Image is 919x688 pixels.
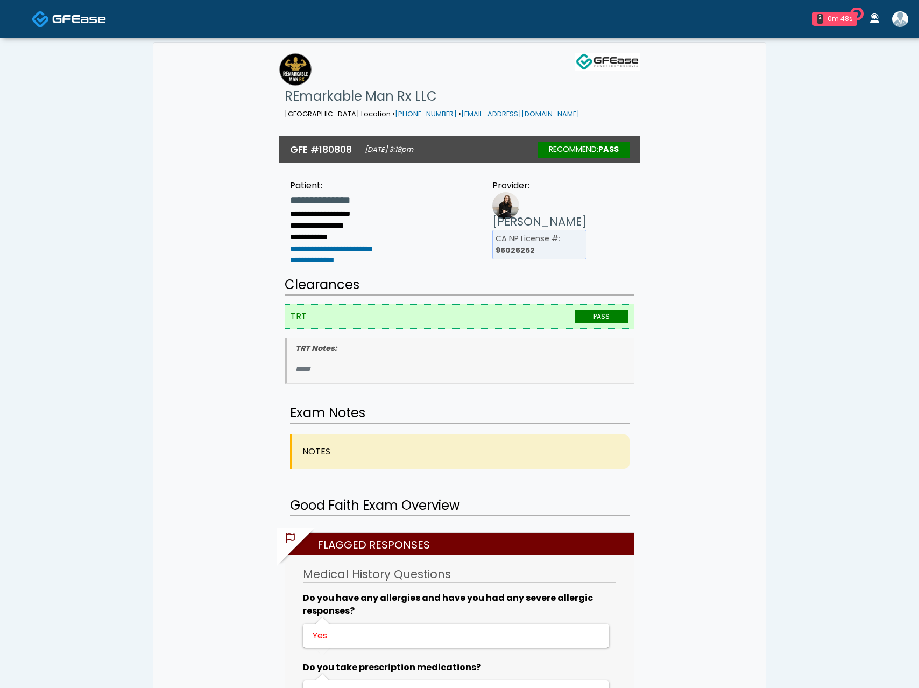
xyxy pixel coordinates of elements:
b: Do you have any allergies and have you had any severe allergic responses? [303,592,593,617]
h2: Clearances [285,275,634,296]
li: TRT [285,304,634,329]
h2: Good Faith Exam Overview [290,496,630,516]
h2: Exam Notes [290,403,630,424]
h3: GFE #180808 [290,143,352,156]
div: 0m 48s [828,14,853,24]
img: Provider image [492,192,519,219]
h2: Flagged Responses [291,533,634,555]
b: 95025252 [496,245,535,256]
img: Docovia [52,13,106,24]
a: 2 0m 48s [806,8,864,30]
img: REmarkable Man Rx LLC [279,53,312,86]
span: • [392,109,395,118]
small: [DATE] 3:18pm [365,145,413,154]
div: Yes [313,629,597,642]
a: [PHONE_NUMBER] [395,109,457,118]
img: GFEase Logo [575,53,640,71]
small: [GEOGRAPHIC_DATA] Location [285,109,579,118]
li: CA NP License #: [492,230,586,259]
b: TRT Notes: [295,343,337,354]
span: PASS [575,310,628,323]
span: • [458,109,461,118]
a: [EMAIL_ADDRESS][DOMAIN_NAME] [461,109,579,118]
h3: Medical History Questions [303,566,616,583]
a: Docovia [32,1,106,36]
div: NOTES [290,434,630,469]
div: Patient: [290,179,373,192]
div: Provider: [492,179,586,192]
b: Do you take prescription medications? [303,661,481,673]
h1: REmarkable Man Rx LLC [285,86,579,107]
h3: [PERSON_NAME] [492,214,586,230]
div: RECOMMEND: [538,142,630,158]
img: Docovia [32,10,50,28]
img: Joey Rodriguez [892,11,908,27]
div: 2 [817,14,823,24]
strong: Pass [598,144,619,155]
